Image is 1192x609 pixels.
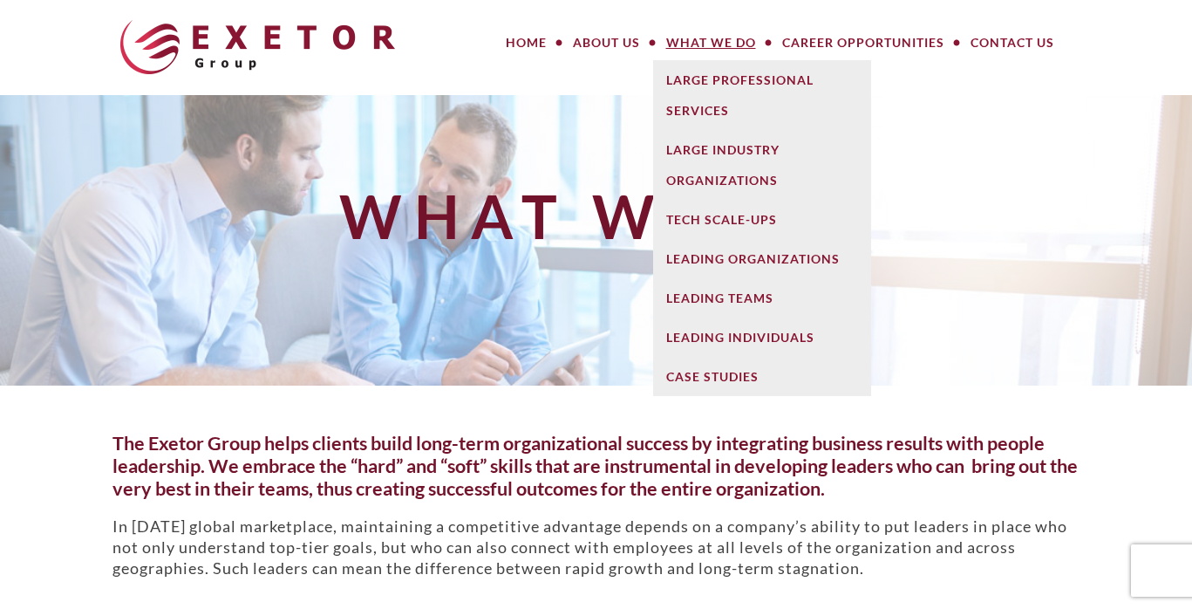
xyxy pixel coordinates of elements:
[653,200,871,239] a: Tech Scale-Ups
[102,183,1091,249] h1: What We Do
[653,239,871,278] a: Leading Organizations
[653,130,871,200] a: Large Industry Organizations
[112,433,1080,501] h5: The Exetor Group helps clients build long-term organizational success by integrating business res...
[957,25,1067,60] a: Contact Us
[653,357,871,396] a: Case Studies
[112,516,1080,578] p: In [DATE] global marketplace, maintaining a competitive advantage depends on a company’s ability ...
[653,278,871,318] a: Leading Teams
[120,20,395,74] img: The Exetor Group
[493,25,560,60] a: Home
[653,318,871,357] a: Leading Individuals
[769,25,957,60] a: Career Opportunities
[653,60,871,130] a: Large Professional Services
[560,25,653,60] a: About Us
[653,25,769,60] a: What We Do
